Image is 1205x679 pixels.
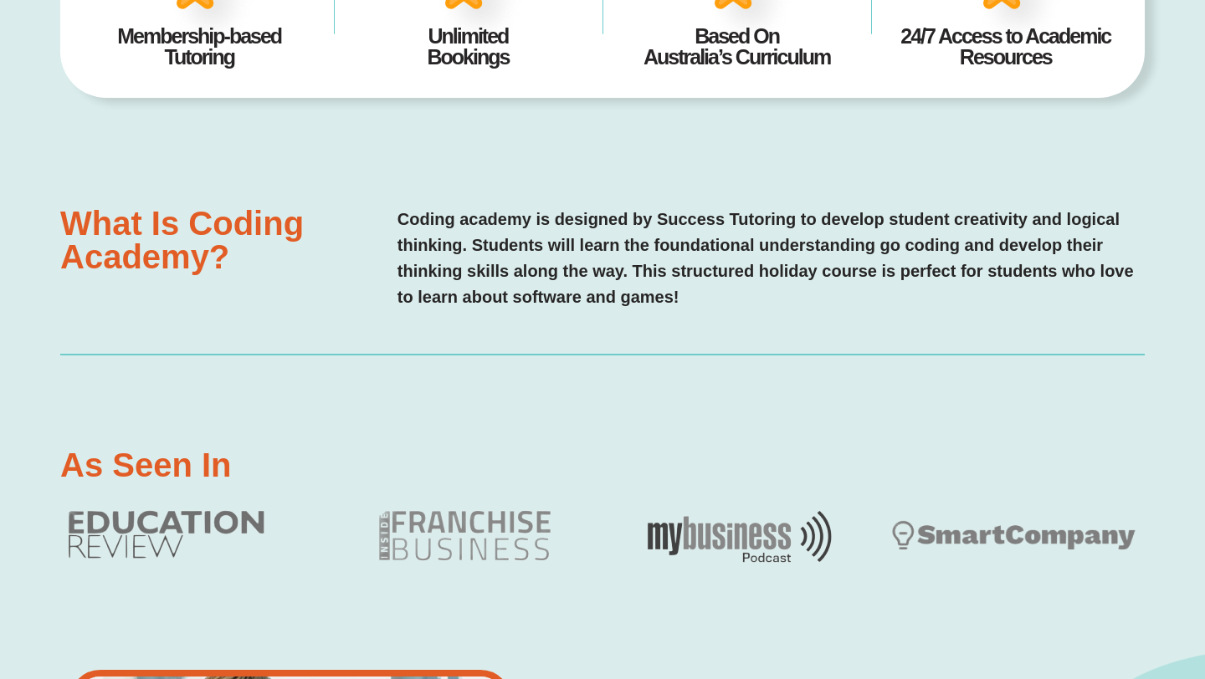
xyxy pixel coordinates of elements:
[397,207,1145,310] p: Coding academy is designed by Success Tutoring to develop student creativity and logical thinking...
[896,26,1115,68] h2: 24/7 Access to Academic Resources
[60,448,232,482] h2: As Seen In
[628,26,846,68] h2: Based On Australia’s Curriculum
[918,490,1205,679] iframe: Chat Widget
[359,26,577,68] h2: Unlimited Bookings
[60,207,381,273] h2: what is coding Academy?
[90,26,309,68] h2: Membership-based Tutoring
